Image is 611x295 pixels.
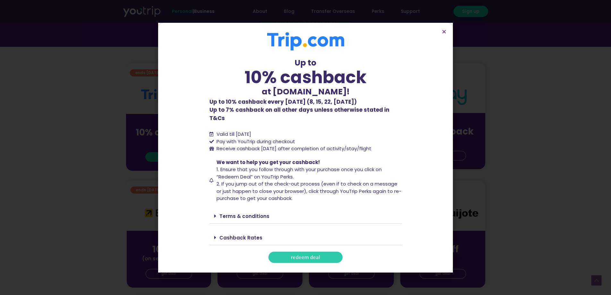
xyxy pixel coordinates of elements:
span: Valid till [DATE] [216,131,251,137]
a: Terms & conditions [219,213,269,220]
span: We want to help you get your cashback! [216,159,320,166]
a: redeem deal [268,252,343,263]
span: redeem deal [291,255,320,260]
b: Up to 10% cashback every [DATE] (8, 15, 22, [DATE]) [209,98,357,106]
a: Cashback Rates [219,234,262,241]
span: 2. If you jump out of the check-out process (even if to check on a message or just happen to clos... [216,180,402,202]
div: Up to at [DOMAIN_NAME]! [209,57,402,98]
div: Terms & conditions [209,209,402,224]
div: 10% cashback [209,69,402,86]
p: Up to 7% cashback on all other days unless otherwise stated in T&Cs [209,98,402,123]
div: Cashback Rates [209,230,402,245]
span: Pay with YouTrip during checkout [215,138,295,145]
span: 1. Ensure that you follow through with your purchase once you click on “Redeem Deal” on YouTrip P... [216,166,382,180]
span: Receive cashback [DATE] after completion of activity/stay/flight [216,145,371,152]
a: Close [442,29,446,34]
